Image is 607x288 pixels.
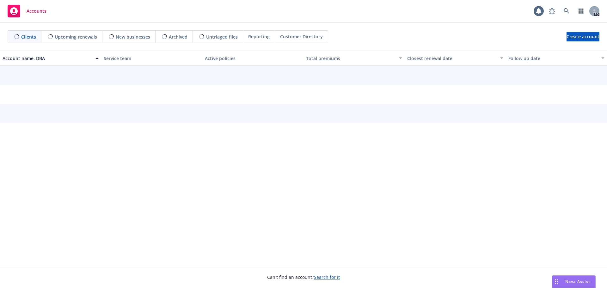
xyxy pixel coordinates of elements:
[21,34,36,40] span: Clients
[280,33,323,40] span: Customer Directory
[27,9,46,14] span: Accounts
[314,274,340,280] a: Search for it
[565,279,590,284] span: Nova Assist
[206,34,238,40] span: Untriaged files
[405,51,506,66] button: Closest renewal date
[303,51,405,66] button: Total premiums
[508,55,598,62] div: Follow up date
[506,51,607,66] button: Follow up date
[407,55,496,62] div: Closest renewal date
[3,55,92,62] div: Account name, DBA
[306,55,395,62] div: Total premiums
[546,5,558,17] a: Report a Bug
[205,55,301,62] div: Active policies
[202,51,303,66] button: Active policies
[5,2,49,20] a: Accounts
[169,34,187,40] span: Archived
[248,33,270,40] span: Reporting
[567,31,599,43] span: Create account
[104,55,200,62] div: Service team
[560,5,573,17] a: Search
[101,51,202,66] button: Service team
[552,276,560,288] div: Drag to move
[55,34,97,40] span: Upcoming renewals
[575,5,587,17] a: Switch app
[567,32,599,41] a: Create account
[116,34,150,40] span: New businesses
[552,275,596,288] button: Nova Assist
[267,274,340,280] span: Can't find an account?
